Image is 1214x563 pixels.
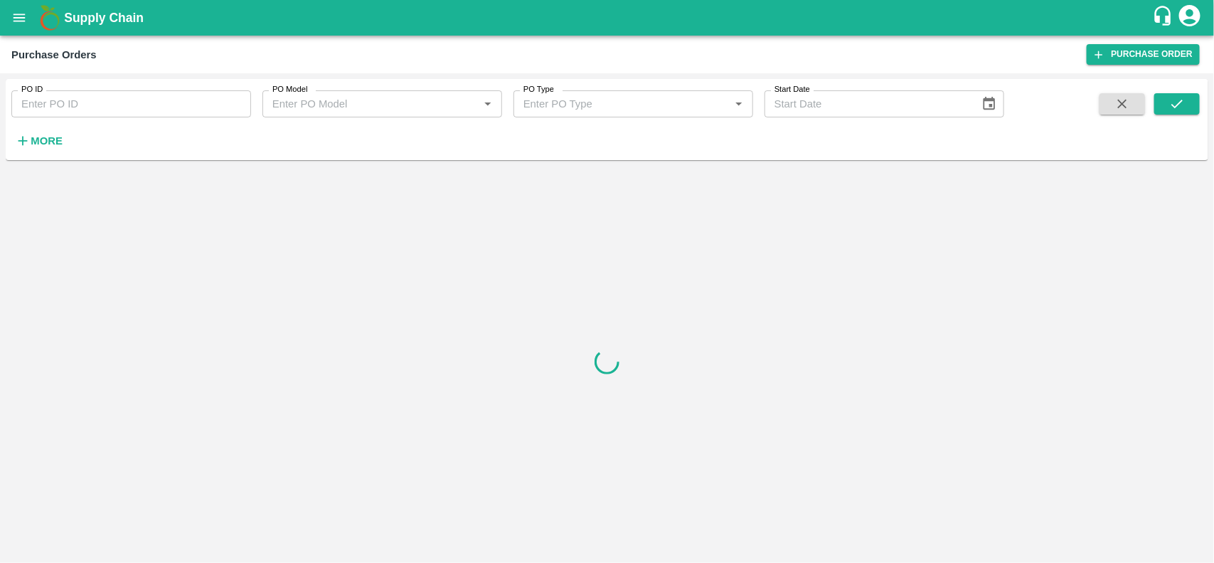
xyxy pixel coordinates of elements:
label: PO Model [272,84,308,95]
label: PO ID [21,84,43,95]
a: Supply Chain [64,8,1152,28]
div: account of current user [1177,3,1203,33]
div: Purchase Orders [11,46,97,64]
input: Enter PO ID [11,90,251,117]
button: More [11,129,66,153]
label: Start Date [774,84,810,95]
input: Enter PO Type [518,95,725,113]
button: open drawer [3,1,36,34]
strong: More [31,135,63,147]
a: Purchase Order [1087,44,1200,65]
input: Start Date [765,90,970,117]
b: Supply Chain [64,11,144,25]
button: Choose date [976,90,1003,117]
div: customer-support [1152,5,1177,31]
button: Open [730,95,748,113]
label: PO Type [523,84,554,95]
input: Enter PO Model [267,95,474,113]
img: logo [36,4,64,32]
button: Open [479,95,497,113]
